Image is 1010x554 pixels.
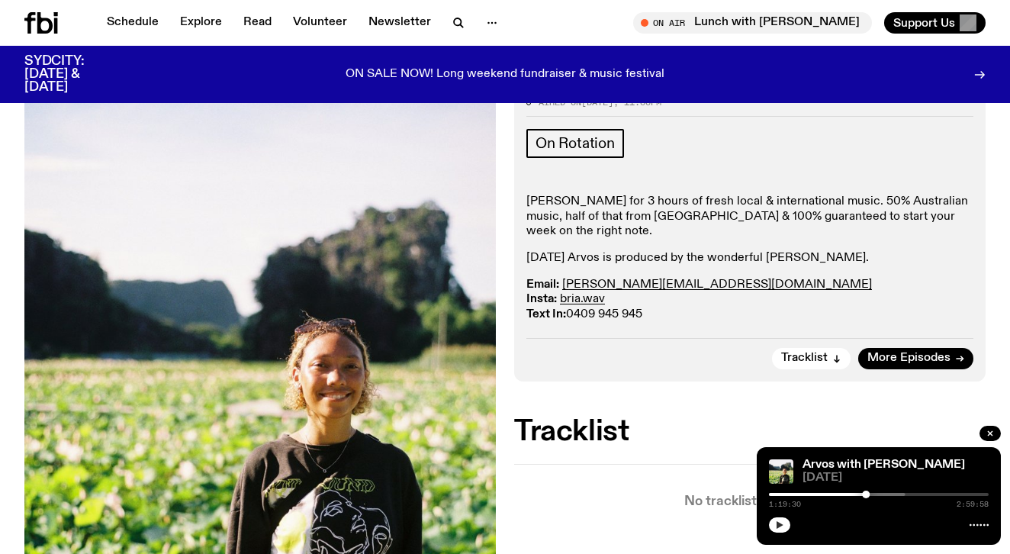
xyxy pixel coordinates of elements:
[893,16,955,30] span: Support Us
[560,293,605,305] a: bria.wav
[526,308,566,320] strong: Text In:
[772,348,851,369] button: Tracklist
[526,195,973,239] p: [PERSON_NAME] for 3 hours of fresh local & international music. ​50% Australian music, half of th...
[24,55,122,94] h3: SYDCITY: [DATE] & [DATE]
[769,501,801,508] span: 1:19:30
[536,135,615,152] span: On Rotation
[526,293,557,305] strong: Insta:
[867,353,950,364] span: More Episodes
[803,472,989,484] span: [DATE]
[769,459,793,484] img: Bri is smiling and wearing a black t-shirt. She is standing in front of a lush, green field. Ther...
[98,12,168,34] a: Schedule
[234,12,281,34] a: Read
[562,279,872,291] a: [PERSON_NAME][EMAIL_ADDRESS][DOMAIN_NAME]
[781,353,828,364] span: Tracklist
[526,279,559,291] strong: Email:
[346,68,664,82] p: ON SALE NOW! Long weekend fundraiser & music festival
[803,459,965,471] a: Arvos with [PERSON_NAME]
[526,129,624,158] a: On Rotation
[284,12,356,34] a: Volunteer
[514,418,986,446] h2: Tracklist
[858,348,973,369] a: More Episodes
[526,278,973,322] p: 0409 945 945
[359,12,440,34] a: Newsletter
[957,501,989,508] span: 2:59:58
[514,495,986,508] p: No tracklist provided
[884,12,986,34] button: Support Us
[526,251,973,266] p: [DATE] Arvos is produced by the wonderful [PERSON_NAME].
[633,12,872,34] button: On AirLunch with [PERSON_NAME]
[171,12,231,34] a: Explore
